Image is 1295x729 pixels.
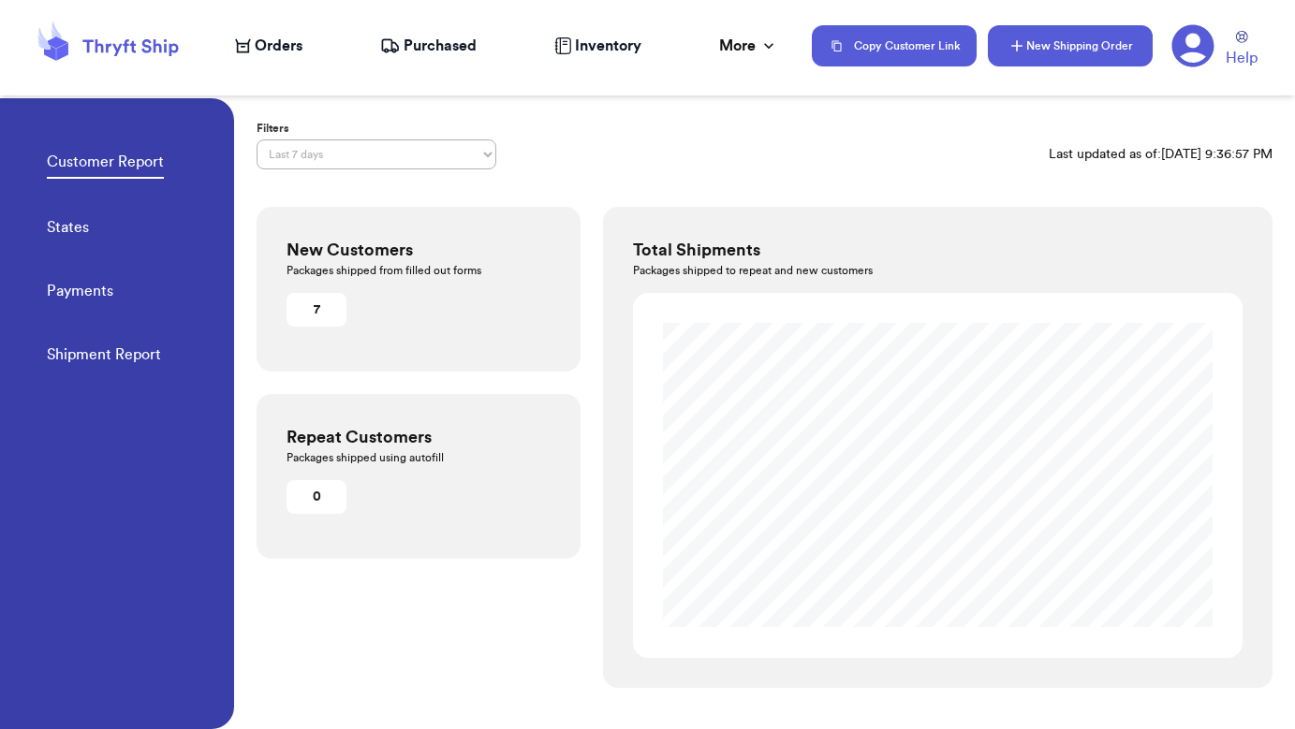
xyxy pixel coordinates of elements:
[554,35,641,57] a: Inventory
[633,263,1243,278] p: Packages shipped to repeat and new customers
[988,25,1153,66] button: New Shipping Order
[47,343,161,370] a: Shipment Report
[812,25,977,66] button: Copy Customer Link
[47,280,113,306] a: Payments
[380,35,477,57] a: Purchased
[719,35,778,57] div: More
[255,35,302,57] span: Orders
[287,237,551,263] h3: New Customers
[287,263,551,278] p: Packages shipped from filled out forms
[1049,145,1273,164] p: Last updated as of: [DATE] 9:36:57 PM
[235,35,302,57] a: Orders
[47,151,164,179] a: Customer Report
[294,300,339,319] div: 7
[1226,31,1258,69] a: Help
[404,35,477,57] span: Purchased
[287,450,551,465] p: Packages shipped using autofill
[633,237,1243,263] h3: Total Shipments
[257,121,496,136] label: Filters
[1226,47,1258,69] span: Help
[575,35,641,57] span: Inventory
[287,424,551,450] h3: Repeat Customers
[294,488,339,506] div: 0
[47,216,89,242] a: States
